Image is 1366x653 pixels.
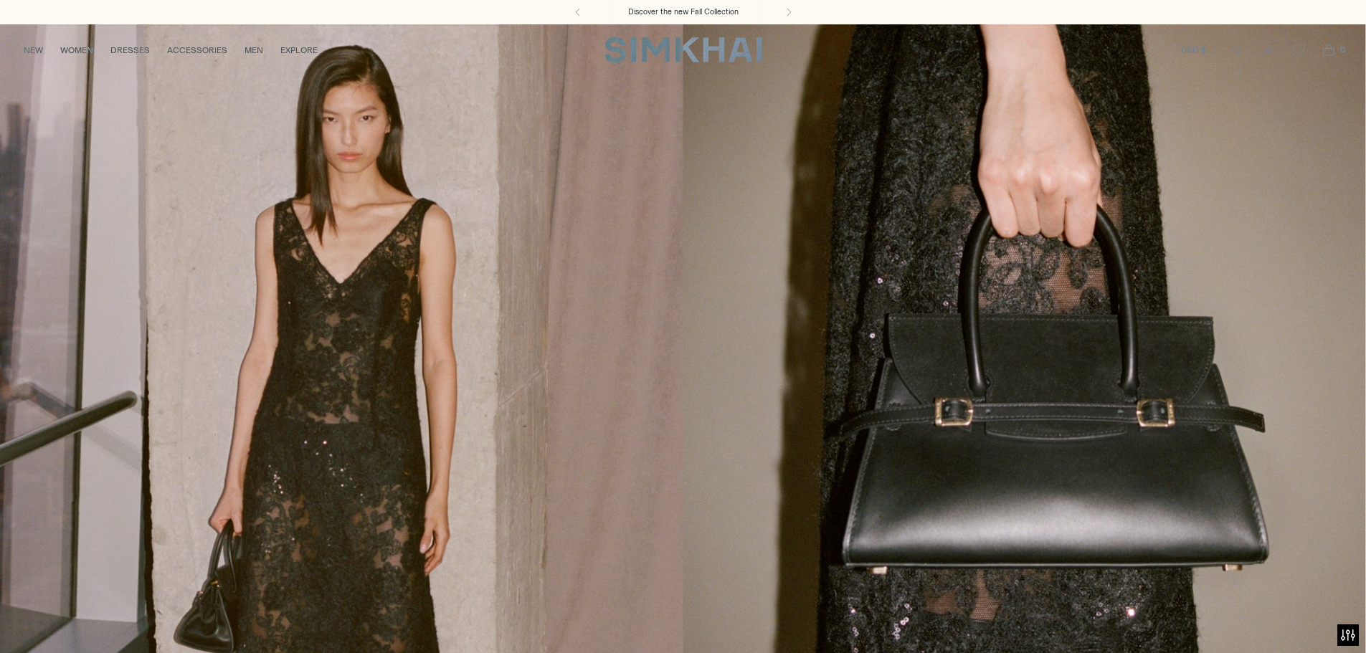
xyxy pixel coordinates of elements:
[1284,36,1313,65] a: Wishlist
[110,34,150,66] a: DRESSES
[60,34,93,66] a: WOMEN
[245,34,263,66] a: MEN
[1224,36,1253,65] a: Open search modal
[604,36,762,64] a: SIMKHAI
[1254,36,1283,65] a: Go to the account page
[1314,36,1343,65] a: Open cart modal
[24,34,43,66] a: NEW
[628,6,739,18] a: Discover the new Fall Collection
[167,34,227,66] a: ACCESSORIES
[1336,43,1349,56] span: 0
[280,34,318,66] a: EXPLORE
[1181,34,1219,66] button: USD $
